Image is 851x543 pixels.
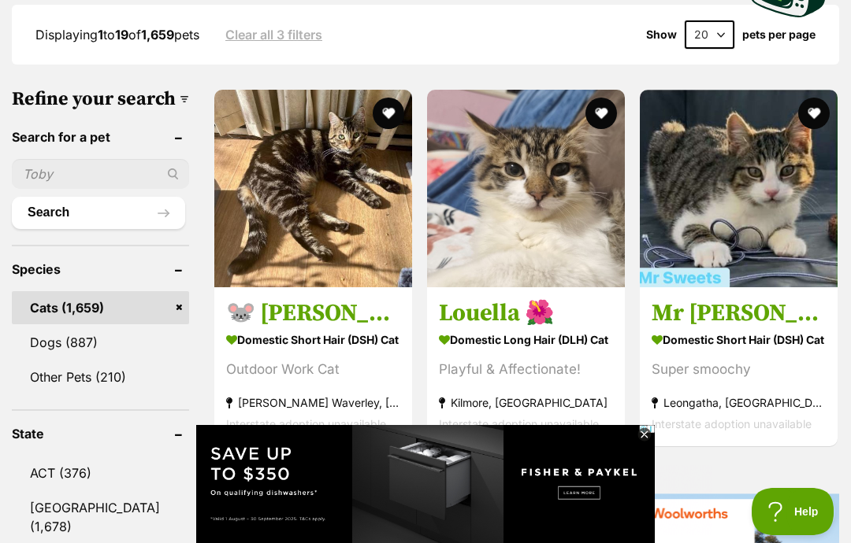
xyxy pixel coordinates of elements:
a: Louella 🌺 Domestic Long Hair (DLH) Cat Playful & Affectionate! Kilmore, [GEOGRAPHIC_DATA] Interst... [427,286,625,446]
iframe: Advertisement [139,464,712,535]
button: Search [12,197,185,228]
strong: [PERSON_NAME] Waverley, [GEOGRAPHIC_DATA] [226,392,400,413]
img: Mr Sweets - Domestic Short Hair (DSH) Cat [640,90,838,287]
label: pets per page [742,28,816,41]
button: favourite [585,98,617,129]
a: [GEOGRAPHIC_DATA] (1,678) [12,491,189,543]
span: Interstate adoption unavailable [226,417,386,430]
header: Search for a pet [12,130,189,144]
h3: Louella 🌺 [439,298,613,328]
strong: 1,659 [141,27,174,42]
strong: Domestic Short Hair (DSH) Cat [652,328,826,351]
h3: 🐭 [PERSON_NAME]🐭 [226,298,400,328]
header: State [12,427,189,441]
div: Playful & Affectionate! [439,359,613,380]
div: Super smoochy [652,359,826,380]
strong: Domestic Long Hair (DLH) Cat [439,328,613,351]
a: 🐭 [PERSON_NAME]🐭 Domestic Short Hair (DSH) Cat Outdoor Work Cat [PERSON_NAME] Waverley, [GEOGRAPH... [214,286,412,446]
input: Toby [12,159,189,189]
span: Displaying to of pets [35,27,199,42]
strong: 1 [98,27,103,42]
h3: Mr [PERSON_NAME] [652,298,826,328]
h3: Refine your search [12,88,189,110]
span: Interstate adoption unavailable [652,417,812,430]
strong: Leongatha, [GEOGRAPHIC_DATA] [652,392,826,413]
img: 🐭 Frankie🐭 - Domestic Short Hair (DSH) Cat [214,90,412,287]
header: Species [12,262,189,276]
span: Show [646,28,677,41]
a: Other Pets (210) [12,360,189,393]
button: favourite [798,98,830,129]
div: Outdoor Work Cat [226,359,400,380]
strong: Kilmore, [GEOGRAPHIC_DATA] [439,392,613,413]
span: Interstate adoption unavailable [439,417,599,430]
strong: Domestic Short Hair (DSH) Cat [226,328,400,351]
a: Mr [PERSON_NAME] Domestic Short Hair (DSH) Cat Super smoochy Leongatha, [GEOGRAPHIC_DATA] Interst... [640,286,838,446]
a: Dogs (887) [12,326,189,359]
strong: 19 [115,27,128,42]
a: Clear all 3 filters [225,28,322,42]
a: ACT (376) [12,456,189,489]
a: Cats (1,659) [12,291,189,324]
button: favourite [373,98,404,129]
iframe: Help Scout Beacon - Open [752,488,835,535]
img: Louella 🌺 - Domestic Long Hair (DLH) Cat [427,90,625,287]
